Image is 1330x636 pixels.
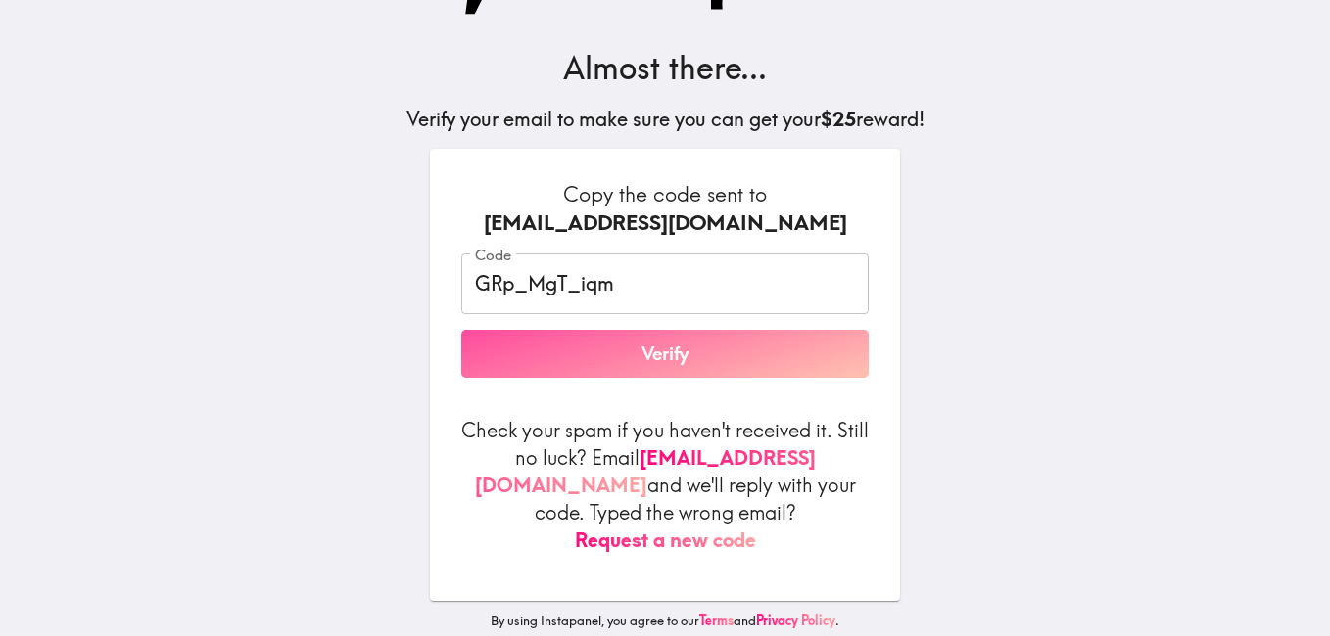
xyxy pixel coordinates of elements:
p: Check your spam if you haven't received it. Still no luck? Email and we'll reply with your code. ... [461,417,869,554]
button: Request a new code [575,526,756,554]
a: Privacy Policy [756,613,835,628]
div: [EMAIL_ADDRESS][DOMAIN_NAME] [461,208,869,238]
h6: Copy the code sent to [461,180,869,238]
h3: Almost there... [406,46,925,90]
button: Verify [461,330,869,379]
input: xxx_xxx_xxx [461,253,869,314]
h5: Verify your email to make sure you can get your reward! [406,106,925,133]
p: By using Instapanel, you agree to our and . [430,613,900,630]
a: Terms [699,613,734,628]
label: Code [475,245,511,266]
b: $25 [821,107,856,131]
a: [EMAIL_ADDRESS][DOMAIN_NAME] [475,445,816,497]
